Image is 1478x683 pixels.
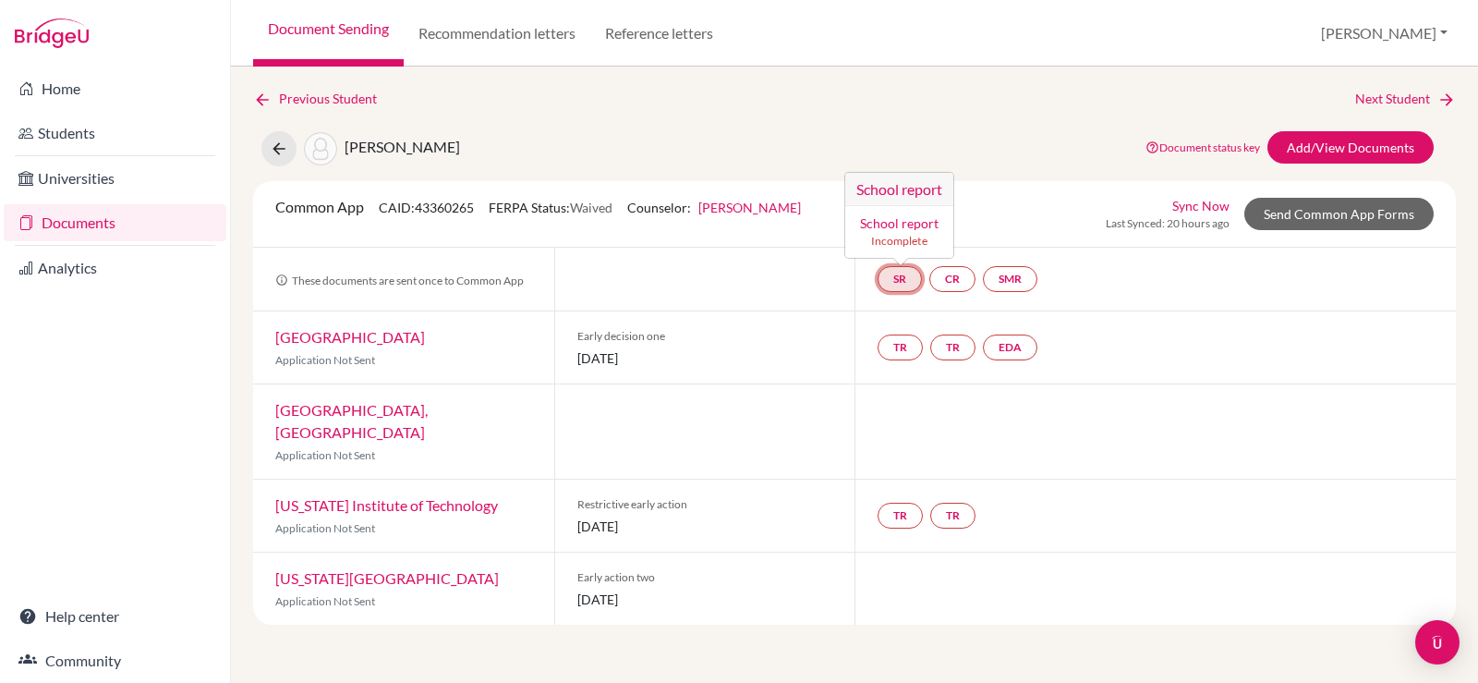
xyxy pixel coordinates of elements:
a: Next Student [1355,89,1456,109]
a: School report [860,215,939,231]
a: Previous Student [253,89,392,109]
a: [GEOGRAPHIC_DATA] [275,328,425,346]
a: SMR [983,266,1037,292]
a: Students [4,115,226,152]
a: Sync Now [1172,196,1230,215]
span: These documents are sent once to Common App [275,274,524,287]
span: Counselor: [627,200,801,215]
a: Send Common App Forms [1244,198,1434,230]
span: [DATE] [577,348,833,368]
span: Early action two [577,569,833,586]
a: [PERSON_NAME] [698,200,801,215]
span: Application Not Sent [275,521,375,535]
a: Universities [4,160,226,197]
a: EDA [983,335,1037,360]
span: [DATE] [577,590,833,609]
a: [US_STATE][GEOGRAPHIC_DATA] [275,569,499,587]
span: [PERSON_NAME] [345,138,460,155]
span: Application Not Sent [275,353,375,367]
span: Waived [570,200,612,215]
a: SRSchool report School report Incomplete [878,266,922,292]
a: Analytics [4,250,226,287]
a: Community [4,642,226,679]
a: TR [878,335,923,360]
a: TR [878,503,923,529]
a: Add/View Documents [1267,131,1434,164]
a: CR [929,266,975,292]
a: [US_STATE] Institute of Technology [275,496,498,514]
span: Restrictive early action [577,496,833,513]
img: Bridge-U [15,18,89,48]
span: Application Not Sent [275,594,375,608]
span: [DATE] [577,517,833,536]
a: Document status key [1145,140,1260,154]
span: Early decision one [577,328,833,345]
button: [PERSON_NAME] [1313,16,1456,51]
h3: School report [845,173,953,206]
span: FERPA Status: [489,200,612,215]
a: TR [930,503,975,529]
span: CAID: 43360265 [379,200,474,215]
span: Common App [275,198,364,215]
a: Home [4,70,226,107]
a: [GEOGRAPHIC_DATA], [GEOGRAPHIC_DATA] [275,401,428,441]
small: Incomplete [856,233,942,250]
span: Last Synced: 20 hours ago [1106,215,1230,232]
a: Help center [4,598,226,635]
a: Documents [4,204,226,241]
span: Application Not Sent [275,448,375,462]
div: Open Intercom Messenger [1415,620,1460,665]
a: TR [930,335,975,360]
